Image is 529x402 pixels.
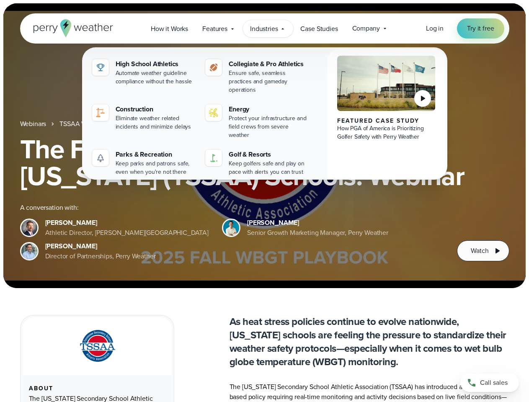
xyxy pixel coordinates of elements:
div: [PERSON_NAME] [45,218,209,228]
div: Director of Partnerships, Perry Weather [45,251,156,261]
div: Keep parks and patrons safe, even when you're not there [116,160,196,176]
img: Jeff Wood [21,243,37,259]
button: Watch [457,240,509,261]
a: Call sales [460,374,519,392]
a: High School Athletics Automate weather guideline compliance without the hassle [89,56,199,89]
div: High School Athletics [116,59,196,69]
img: golf-iconV2.svg [209,153,219,163]
img: TSSAA-Tennessee-Secondary-School-Athletic-Association.svg [69,327,125,365]
img: construction perry weather [95,108,106,118]
span: How it Works [151,24,188,34]
div: Energy [229,104,309,114]
div: How PGA of America is Prioritizing Golfer Safety with Perry Weather [337,124,436,141]
img: proathletics-icon@2x-1.svg [209,62,219,72]
img: PGA of America, Frisco Campus [337,56,436,111]
div: Collegiate & Pro Athletics [229,59,309,69]
div: [PERSON_NAME] [247,218,388,228]
a: Collegiate & Pro Athletics Ensure safe, seamless practices and gameday operations [202,56,312,98]
nav: Breadcrumb [20,119,509,129]
div: Athletic Director, [PERSON_NAME][GEOGRAPHIC_DATA] [45,228,209,238]
div: [PERSON_NAME] [45,241,156,251]
a: Parks & Recreation Keep parks and patrons safe, even when you're not there [89,146,199,180]
div: Golf & Resorts [229,149,309,160]
a: construction perry weather Construction Eliminate weather related incidents and minimize delays [89,101,199,134]
div: Featured Case Study [337,118,436,124]
a: Log in [426,23,444,33]
div: Protect your infrastructure and field crews from severe weather [229,114,309,139]
a: Try it free [457,18,504,39]
a: TSSAA WBGT Fall Playbook [59,119,139,129]
div: About [29,385,165,392]
img: Spencer Patton, Perry Weather [223,220,239,236]
a: PGA of America, Frisco Campus Featured Case Study How PGA of America is Prioritizing Golfer Safet... [327,49,446,186]
span: Features [202,24,227,34]
a: Case Studies [293,20,345,37]
div: Eliminate weather related incidents and minimize delays [116,114,196,131]
div: Keep golfers safe and play on pace with alerts you can trust [229,160,309,176]
span: Watch [471,246,488,256]
div: Senior Growth Marketing Manager, Perry Weather [247,228,388,238]
span: Try it free [467,23,494,33]
span: Industries [250,24,278,34]
a: Webinars [20,119,46,129]
img: highschool-icon.svg [95,62,106,72]
div: A conversation with: [20,203,444,213]
div: Automate weather guideline compliance without the hassle [116,69,196,86]
p: As heat stress policies continue to evolve nationwide, [US_STATE] schools are feeling the pressur... [230,315,509,368]
span: Case Studies [300,24,338,34]
img: parks-icon-grey.svg [95,153,106,163]
a: How it Works [144,20,195,37]
div: Ensure safe, seamless practices and gameday operations [229,69,309,94]
div: Construction [116,104,196,114]
span: Company [352,23,380,33]
a: Energy Protect your infrastructure and field crews from severe weather [202,101,312,143]
a: Golf & Resorts Keep golfers safe and play on pace with alerts you can trust [202,146,312,180]
img: Brian Wyatt [21,220,37,236]
img: energy-icon@2x-1.svg [209,108,219,118]
span: Call sales [480,378,508,388]
h1: The Fall WBGT Playbook for [US_STATE] (TSSAA) Schools: Webinar [20,136,509,189]
div: Parks & Recreation [116,149,196,160]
